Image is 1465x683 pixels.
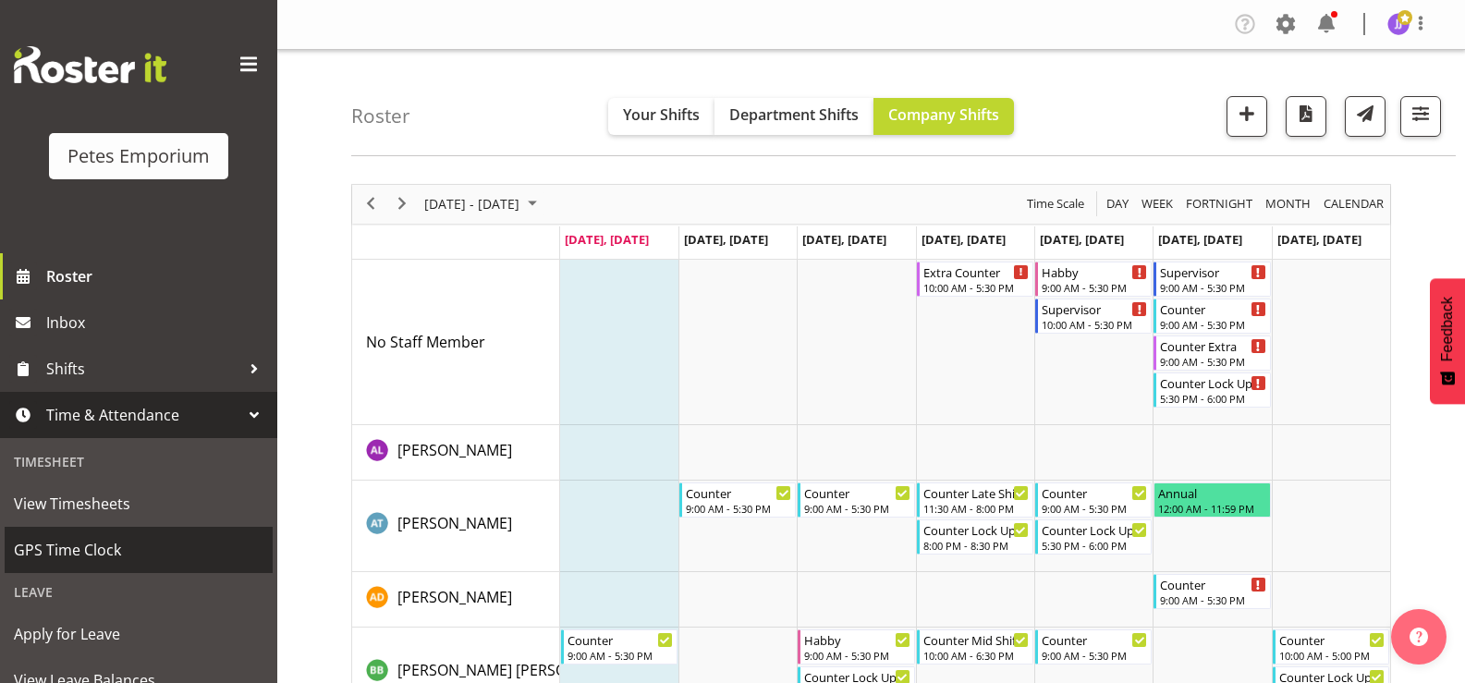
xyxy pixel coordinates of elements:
div: Alex-Micheal Taniwha"s event - Annual Begin From Saturday, October 11, 2025 at 12:00:00 AM GMT+13... [1154,482,1270,518]
div: No Staff Member"s event - Extra Counter Begin From Thursday, October 9, 2025 at 10:00:00 AM GMT+1... [917,262,1033,297]
div: No Staff Member"s event - Habby Begin From Friday, October 10, 2025 at 9:00:00 AM GMT+13:00 Ends ... [1035,262,1152,297]
div: Annual [1158,483,1265,502]
div: Extra Counter [923,262,1029,281]
div: Amelia Denz"s event - Counter Begin From Saturday, October 11, 2025 at 9:00:00 AM GMT+13:00 Ends ... [1154,574,1270,609]
a: [PERSON_NAME] [397,586,512,608]
div: 11:30 AM - 8:00 PM [923,501,1029,516]
span: [DATE], [DATE] [802,231,886,248]
div: Alex-Micheal Taniwha"s event - Counter Begin From Wednesday, October 8, 2025 at 9:00:00 AM GMT+13... [798,482,914,518]
div: Counter [1042,630,1147,649]
button: Feedback - Show survey [1430,278,1465,404]
span: Month [1264,192,1312,215]
div: Beena Beena"s event - Counter Begin From Monday, October 6, 2025 at 9:00:00 AM GMT+13:00 Ends At ... [561,629,678,665]
div: Alex-Micheal Taniwha"s event - Counter Lock Up Begin From Friday, October 10, 2025 at 5:30:00 PM ... [1035,519,1152,555]
div: Counter Mid Shift [923,630,1029,649]
div: Supervisor [1042,299,1147,318]
div: No Staff Member"s event - Counter Begin From Saturday, October 11, 2025 at 9:00:00 AM GMT+13:00 E... [1154,299,1270,334]
td: Abigail Lane resource [352,425,560,481]
div: Habby [1042,262,1147,281]
div: 5:30 PM - 6:00 PM [1160,391,1265,406]
div: 9:00 AM - 5:30 PM [1042,280,1147,295]
img: janelle-jonkers702.jpg [1387,13,1410,35]
div: No Staff Member"s event - Counter Extra Begin From Saturday, October 11, 2025 at 9:00:00 AM GMT+1... [1154,335,1270,371]
div: 8:00 PM - 8:30 PM [923,538,1029,553]
img: Rosterit website logo [14,46,166,83]
div: 9:00 AM - 5:30 PM [1160,317,1265,332]
span: Feedback [1439,297,1456,361]
span: Your Shifts [623,104,700,125]
div: Petes Emporium [67,142,210,170]
div: previous period [355,185,386,224]
div: No Staff Member"s event - Supervisor Begin From Friday, October 10, 2025 at 10:00:00 AM GMT+13:00... [1035,299,1152,334]
div: Counter [686,483,791,502]
td: No Staff Member resource [352,260,560,425]
span: calendar [1322,192,1386,215]
div: Counter Lock Up [923,520,1029,539]
td: Alex-Micheal Taniwha resource [352,481,560,572]
span: Time & Attendance [46,401,240,429]
div: Leave [5,573,273,611]
div: Counter [1160,299,1265,318]
button: Time Scale [1024,192,1088,215]
button: Filter Shifts [1400,96,1441,137]
div: Alex-Micheal Taniwha"s event - Counter Lock Up Begin From Thursday, October 9, 2025 at 8:00:00 PM... [917,519,1033,555]
span: GPS Time Clock [14,536,263,564]
span: [PERSON_NAME] [397,513,512,533]
span: Time Scale [1025,192,1086,215]
button: Previous [359,192,384,215]
span: Apply for Leave [14,620,263,648]
a: [PERSON_NAME] [PERSON_NAME] [397,659,630,681]
button: Fortnight [1183,192,1256,215]
div: Beena Beena"s event - Counter Begin From Friday, October 10, 2025 at 9:00:00 AM GMT+13:00 Ends At... [1035,629,1152,665]
div: 9:00 AM - 5:30 PM [686,501,791,516]
span: Day [1105,192,1130,215]
span: Shifts [46,355,240,383]
span: Inbox [46,309,268,336]
span: [DATE], [DATE] [922,231,1006,248]
div: Alex-Micheal Taniwha"s event - Counter Late Shift Begin From Thursday, October 9, 2025 at 11:30:0... [917,482,1033,518]
div: 9:00 AM - 5:30 PM [568,648,673,663]
div: Beena Beena"s event - Counter Mid Shift Begin From Thursday, October 9, 2025 at 10:00:00 AM GMT+1... [917,629,1033,665]
div: 10:00 AM - 5:30 PM [1042,317,1147,332]
div: Counter [568,630,673,649]
a: No Staff Member [366,331,485,353]
div: 12:00 AM - 11:59 PM [1158,501,1265,516]
div: 9:00 AM - 5:30 PM [1160,280,1265,295]
div: 5:30 PM - 6:00 PM [1042,538,1147,553]
button: Timeline Day [1104,192,1132,215]
span: [DATE], [DATE] [1158,231,1242,248]
span: Company Shifts [888,104,999,125]
div: 9:00 AM - 5:30 PM [1160,354,1265,369]
a: GPS Time Clock [5,527,273,573]
button: Add a new shift [1227,96,1267,137]
div: Alex-Micheal Taniwha"s event - Counter Begin From Friday, October 10, 2025 at 9:00:00 AM GMT+13:0... [1035,482,1152,518]
img: help-xxl-2.png [1410,628,1428,646]
span: [DATE], [DATE] [565,231,649,248]
span: [PERSON_NAME] [397,587,512,607]
span: View Timesheets [14,490,263,518]
div: Counter Extra [1160,336,1265,355]
span: [DATE], [DATE] [1277,231,1361,248]
div: 9:00 AM - 5:30 PM [1160,592,1265,607]
div: 10:00 AM - 5:30 PM [923,280,1029,295]
div: next period [386,185,418,224]
div: Counter Lock Up [1042,520,1147,539]
button: Next [390,192,415,215]
span: Department Shifts [729,104,859,125]
td: Amelia Denz resource [352,572,560,628]
div: No Staff Member"s event - Counter Lock Up Begin From Saturday, October 11, 2025 at 5:30:00 PM GMT... [1154,372,1270,408]
div: Alex-Micheal Taniwha"s event - Counter Begin From Tuesday, October 7, 2025 at 9:00:00 AM GMT+13:0... [679,482,796,518]
div: Counter [1160,575,1265,593]
div: 9:00 AM - 5:30 PM [1042,648,1147,663]
button: Your Shifts [608,98,714,135]
a: Apply for Leave [5,611,273,657]
span: Fortnight [1184,192,1254,215]
a: [PERSON_NAME] [397,439,512,461]
div: Counter Lock Up [1160,373,1265,392]
div: Beena Beena"s event - Counter Begin From Sunday, October 12, 2025 at 10:00:00 AM GMT+13:00 Ends A... [1273,629,1389,665]
span: [PERSON_NAME] [397,440,512,460]
button: Department Shifts [714,98,873,135]
span: Week [1140,192,1175,215]
div: October 06 - 12, 2025 [418,185,548,224]
button: Timeline Week [1139,192,1177,215]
